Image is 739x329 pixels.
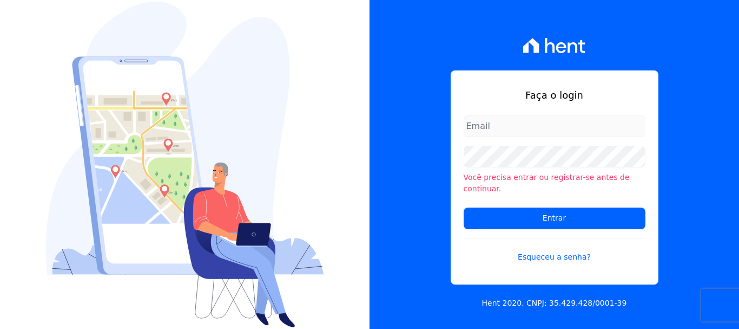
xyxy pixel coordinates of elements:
[464,238,645,263] a: Esqueceu a senha?
[464,115,645,137] input: Email
[482,298,627,309] p: Hent 2020. CNPJ: 35.429.428/0001-39
[464,208,645,229] input: Entrar
[464,88,645,102] h1: Faça o login
[464,172,645,195] li: Você precisa entrar ou registrar-se antes de continuar.
[46,2,324,327] img: Login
